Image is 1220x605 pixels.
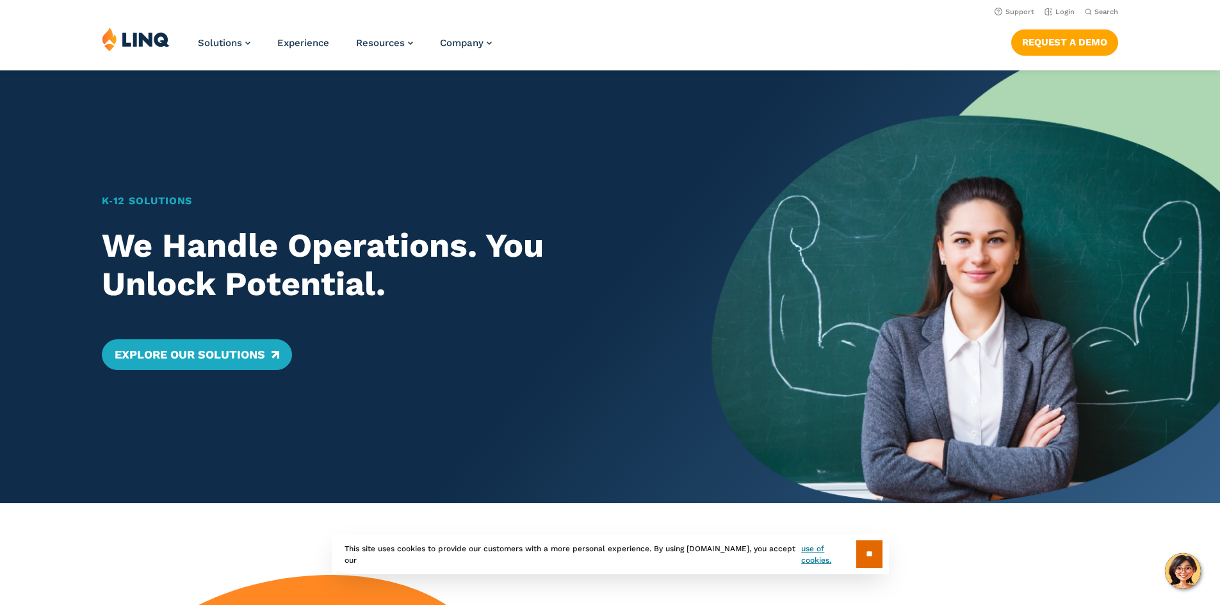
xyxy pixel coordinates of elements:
[356,37,413,49] a: Resources
[1094,8,1118,16] span: Search
[712,70,1220,503] img: Home Banner
[102,27,170,51] img: LINQ | K‑12 Software
[198,37,242,49] span: Solutions
[102,339,292,370] a: Explore Our Solutions
[102,227,662,303] h2: We Handle Operations. You Unlock Potential.
[356,37,405,49] span: Resources
[198,27,492,69] nav: Primary Navigation
[1011,27,1118,55] nav: Button Navigation
[1011,29,1118,55] a: Request a Demo
[440,37,492,49] a: Company
[198,37,250,49] a: Solutions
[801,543,856,566] a: use of cookies.
[102,193,662,209] h1: K‑12 Solutions
[277,37,329,49] a: Experience
[440,37,484,49] span: Company
[1085,7,1118,17] button: Open Search Bar
[1045,8,1075,16] a: Login
[1165,553,1201,589] button: Hello, have a question? Let’s chat.
[332,534,889,574] div: This site uses cookies to provide our customers with a more personal experience. By using [DOMAIN...
[995,8,1034,16] a: Support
